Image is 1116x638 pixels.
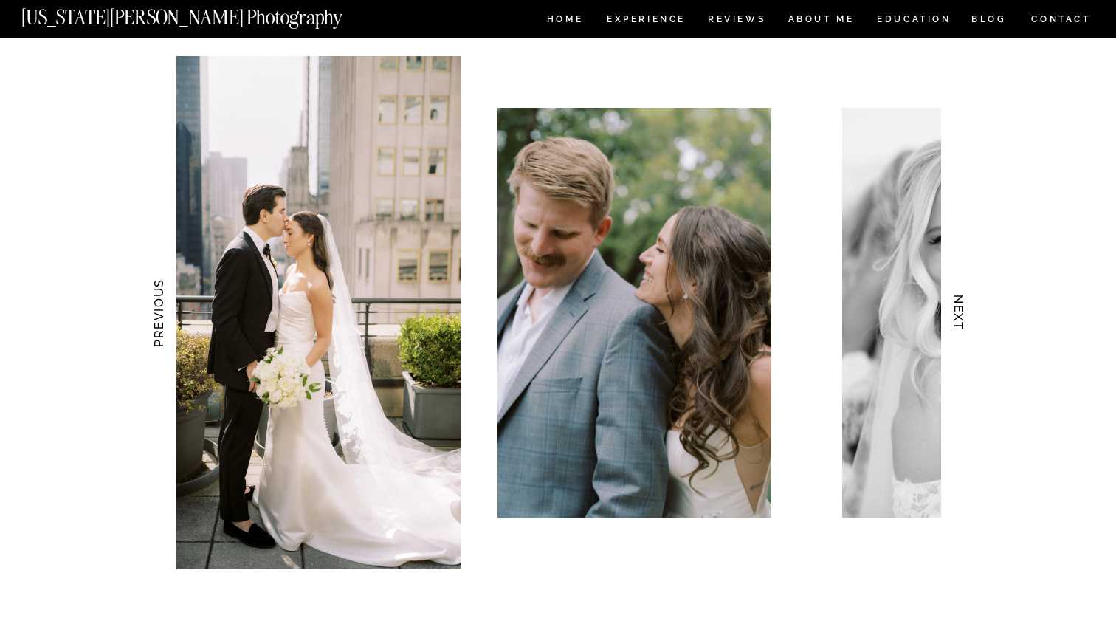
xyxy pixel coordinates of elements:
[951,267,967,360] h3: NEXT
[1030,11,1092,27] a: CONTACT
[708,15,763,27] a: REVIEWS
[607,15,684,27] a: Experience
[544,15,586,27] a: HOME
[971,15,1007,27] a: BLOG
[788,15,855,27] a: ABOUT ME
[875,15,953,27] a: EDUCATION
[21,7,392,20] a: [US_STATE][PERSON_NAME] Photography
[151,267,166,360] h3: PREVIOUS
